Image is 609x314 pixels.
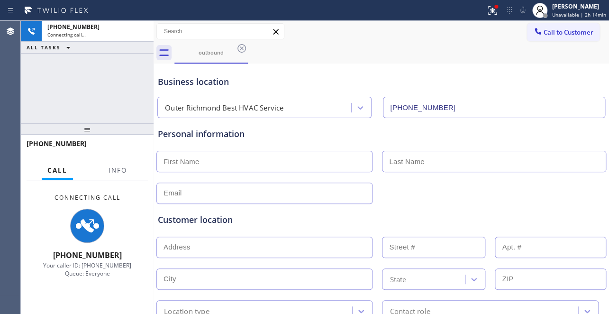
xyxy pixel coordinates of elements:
[495,237,606,258] input: Apt. #
[156,183,373,204] input: Email
[109,166,127,175] span: Info
[43,261,131,277] span: Your caller ID: [PHONE_NUMBER] Queue: Everyone
[175,49,247,56] div: outbound
[158,128,605,140] div: Personal information
[552,2,606,10] div: [PERSON_NAME]
[53,250,122,260] span: [PHONE_NUMBER]
[55,194,120,202] span: Connecting Call
[382,151,606,172] input: Last Name
[157,24,284,39] input: Search
[516,4,529,17] button: Mute
[27,139,87,148] span: [PHONE_NUMBER]
[382,237,485,258] input: Street #
[527,23,600,41] button: Call to Customer
[495,268,606,290] input: ZIP
[103,161,133,180] button: Info
[47,31,86,38] span: Connecting call…
[158,75,605,88] div: Business location
[165,102,283,113] div: Outer Richmond Best HVAC Service
[390,274,406,285] div: State
[42,161,73,180] button: Call
[156,151,373,172] input: First Name
[156,268,373,290] input: City
[552,11,606,18] span: Unavailable | 2h 14min
[156,237,373,258] input: Address
[544,28,593,37] span: Call to Customer
[47,166,67,175] span: Call
[27,44,61,51] span: ALL TASKS
[383,97,605,118] input: Phone Number
[47,23,100,31] span: [PHONE_NUMBER]
[158,213,605,226] div: Customer location
[21,42,80,53] button: ALL TASKS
